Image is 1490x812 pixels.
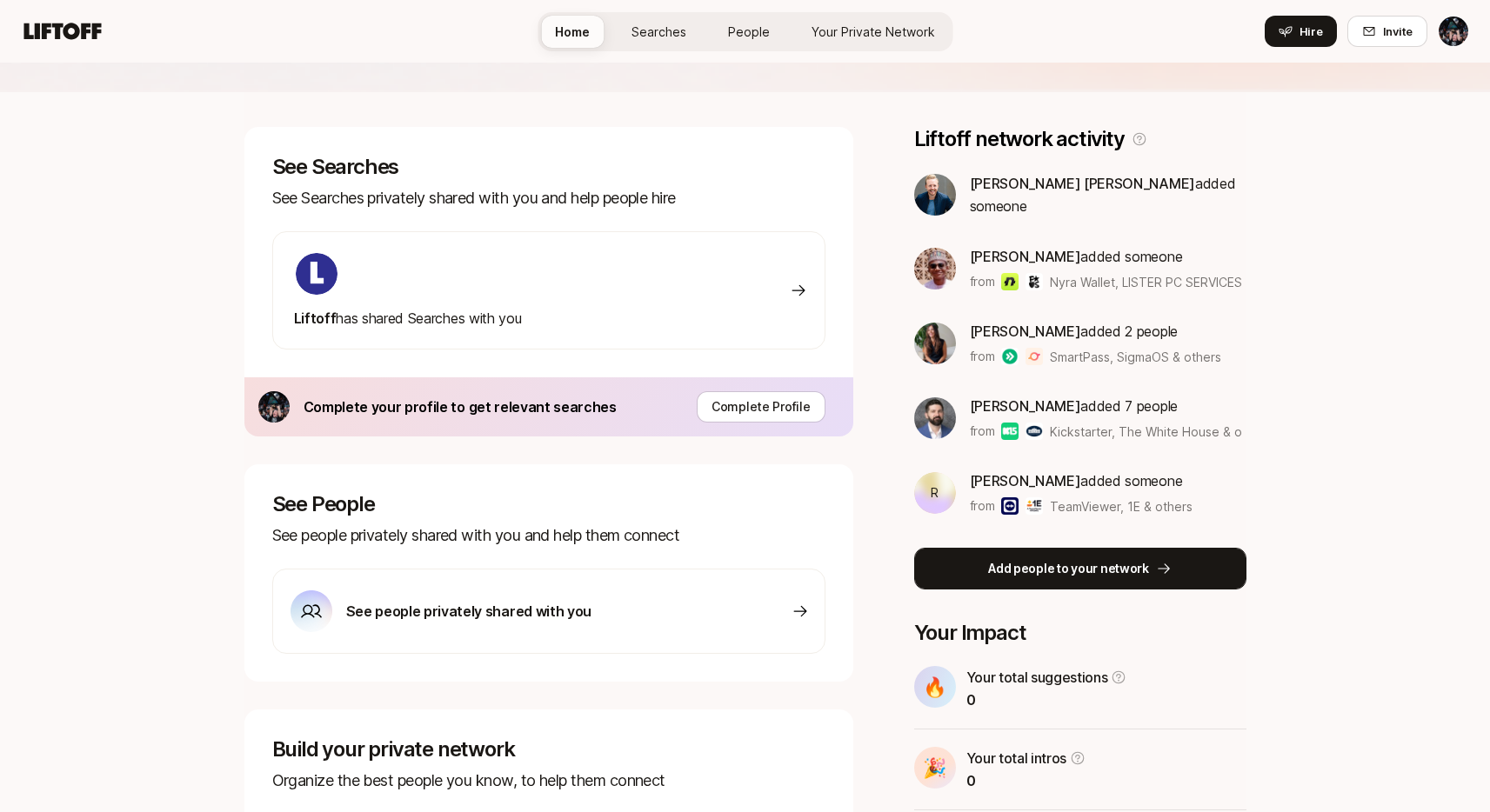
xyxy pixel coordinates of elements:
[798,16,949,48] a: Your Private Network
[970,421,995,442] p: from
[914,127,1125,151] p: Liftoff network activity
[296,253,337,295] img: ACg8ocKIuO9-sklR2KvA8ZVJz4iZ_g9wtBiQREC3t8A94l4CTg=s160-c
[631,23,686,41] span: Searches
[1300,23,1323,40] span: Hire
[1265,16,1337,47] button: Hire
[966,689,1127,711] p: 0
[272,492,825,516] p: See People
[1001,497,1019,515] img: TeamViewer
[970,172,1246,217] p: added someone
[1347,16,1427,47] button: Invite
[970,397,1081,415] span: [PERSON_NAME]
[1026,423,1043,440] img: The White House
[970,469,1193,492] p: added someone
[272,155,825,179] p: See Searches
[1438,16,1469,47] button: Ivy Tsang
[970,395,1242,417] p: added 7 people
[712,396,811,417] p: Complete Profile
[970,323,1081,340] span: [PERSON_NAME]
[1050,497,1193,516] span: TeamViewer, 1E & others
[1026,348,1043,365] img: SigmaOS
[914,666,956,708] div: 🔥
[272,769,825,793] p: Organize the best people you know, to help them connect
[541,16,604,48] a: Home
[272,737,825,762] p: Build your private network
[988,558,1149,579] p: Add people to your network
[914,548,1246,589] button: Add people to your network
[618,16,700,48] a: Searches
[914,248,956,290] img: 3f8f59bb_9868_4c73_849e_5e6b55ac59bc.jpg
[970,496,995,516] p: from
[714,16,784,48] a: People
[304,396,617,418] p: Complete your profile to get relevant searches
[966,769,1086,792] p: 0
[258,391,290,423] img: ACg8ocJkwGQNMX7MGQ_fC06_TpRCXQZHHFaRUCJx3bEaXXum82L0mENZhg=s160-c
[346,600,591,622] p: See people privately shared with you
[1050,275,1325,290] span: Nyra Wallet, LISTER PC SERVICES, INC. & others
[970,472,1081,489] span: [PERSON_NAME]
[931,483,939,503] p: R
[1383,23,1413,40] span: Invite
[812,23,935,41] span: Your Private Network
[1026,497,1043,515] img: 1E
[914,323,956,364] img: 33ee49e1_eec9_43f1_bb5d_6b38e313ba2b.jpg
[914,397,956,439] img: 2c3bf20d_16f8_49af_92db_e90cdbffd8bd.jpg
[914,174,956,216] img: ACg8ocLS2l1zMprXYdipp7mfi5ZAPgYYEnnfB-SEFN0Ix-QHc6UIcGI=s160-c
[970,346,995,367] p: from
[1050,424,1272,439] span: Kickstarter, The White House & others
[1050,348,1221,366] span: SmartPass, SigmaOS & others
[728,23,770,41] span: People
[1026,273,1043,290] img: LISTER PC SERVICES, INC.
[272,523,825,548] p: See people privately shared with you and help them connect
[1439,17,1468,46] img: Ivy Tsang
[970,320,1222,343] p: added 2 people
[555,23,590,41] span: Home
[970,245,1242,268] p: added someone
[1001,273,1019,290] img: Nyra Wallet
[914,747,956,789] div: 🎉
[294,309,337,327] span: Liftoff
[966,747,1067,769] p: Your total intros
[966,666,1108,689] p: Your total suggestions
[294,309,522,327] span: has shared Searches with you
[697,391,825,423] button: Complete Profile
[970,175,1195,192] span: [PERSON_NAME] [PERSON_NAME]
[1001,348,1019,365] img: SmartPass
[914,621,1246,645] p: Your Impact
[272,186,825,210] p: See Searches privately shared with you and help people hire
[970,248,1081,265] span: [PERSON_NAME]
[970,271,995,292] p: from
[1001,423,1019,440] img: Kickstarter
